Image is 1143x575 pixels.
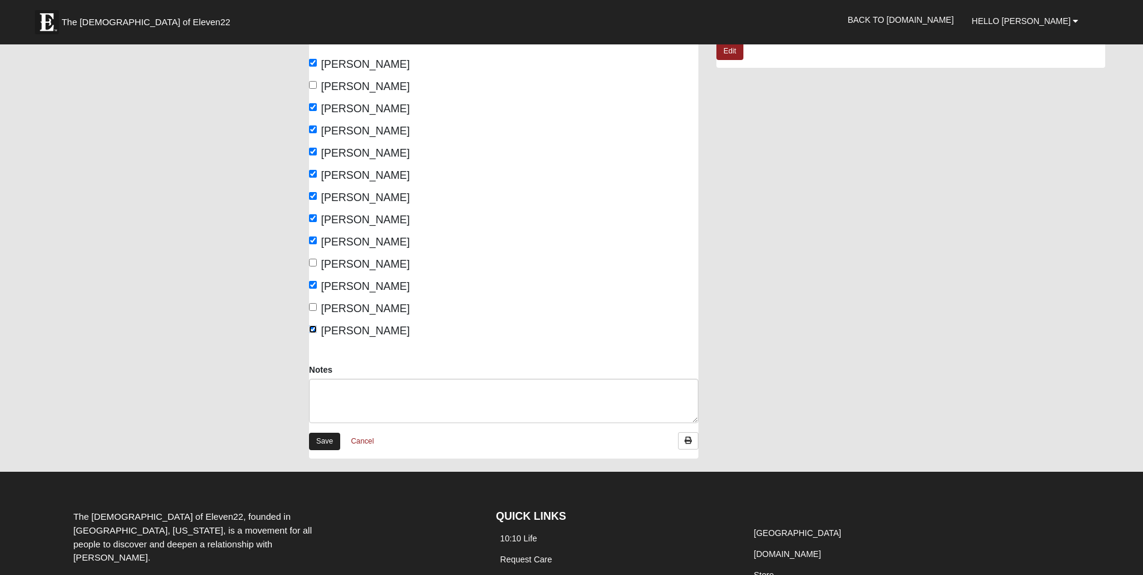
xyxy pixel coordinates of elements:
a: The [DEMOGRAPHIC_DATA] of Eleven22 [29,4,269,34]
a: [GEOGRAPHIC_DATA] [754,528,841,538]
input: [PERSON_NAME] [309,192,317,200]
input: [PERSON_NAME] [309,303,317,311]
span: [PERSON_NAME] [321,58,410,70]
input: [PERSON_NAME] [309,281,317,289]
a: Cancel [343,432,382,451]
span: [PERSON_NAME] [321,125,410,137]
span: [PERSON_NAME] [321,325,410,337]
input: [PERSON_NAME] [309,81,317,89]
input: [PERSON_NAME] [309,214,317,222]
a: 10:10 Life [500,534,538,543]
a: Edit [716,43,743,60]
input: [PERSON_NAME] [309,103,317,111]
input: [PERSON_NAME] [309,125,317,133]
input: [PERSON_NAME] [309,170,317,178]
a: Hello [PERSON_NAME] [963,6,1088,36]
a: Print Attendance Roster [678,432,698,450]
span: [PERSON_NAME] [321,147,410,159]
span: The [DEMOGRAPHIC_DATA] of Eleven22 [62,16,230,28]
span: [PERSON_NAME] [321,214,410,226]
input: [PERSON_NAME] [309,325,317,333]
span: [PERSON_NAME] [321,258,410,270]
a: Back to [DOMAIN_NAME] [839,5,963,35]
a: Save [309,433,340,450]
span: Hello [PERSON_NAME] [972,16,1071,26]
label: Notes [309,364,332,376]
a: [DOMAIN_NAME] [754,549,821,559]
span: [PERSON_NAME] [321,191,410,203]
h4: QUICK LINKS [496,510,732,523]
span: [PERSON_NAME] [321,169,410,181]
span: [PERSON_NAME] [321,303,410,315]
input: [PERSON_NAME] [309,259,317,266]
img: Eleven22 logo [35,10,59,34]
span: [PERSON_NAME] [321,80,410,92]
input: [PERSON_NAME] [309,59,317,67]
input: [PERSON_NAME] [309,236,317,244]
span: [PERSON_NAME] [321,236,410,248]
span: [PERSON_NAME] [321,103,410,115]
span: [PERSON_NAME] [321,280,410,292]
input: [PERSON_NAME] [309,148,317,155]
